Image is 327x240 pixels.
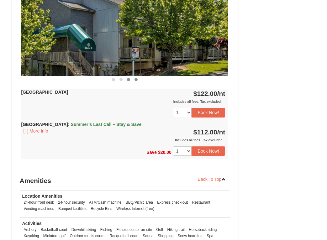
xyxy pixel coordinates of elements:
li: Racquetball court [108,233,140,239]
li: Fishing [99,227,114,233]
li: BBQ/Picnic area [124,199,155,206]
span: Summer’s Last Call – Stay & Save [71,122,142,127]
strong: [GEOGRAPHIC_DATA] [21,90,68,95]
h3: Amenities [20,175,230,187]
div: Includes all fees. Tax excluded. [21,98,225,105]
li: Snow boarding [176,233,204,239]
li: Shopping [156,233,175,239]
div: Includes all fees. Tax excluded. [21,137,225,143]
li: Spa [205,233,215,239]
li: Recycle Bins [89,206,114,212]
li: Fitness center on-site [115,227,154,233]
span: $112.00 [193,128,217,136]
li: Sauna [141,233,155,239]
li: Basketball court [39,227,69,233]
li: Express check-out [156,199,189,206]
li: Hiking trail [166,227,186,233]
button: [+] More Info [21,128,50,134]
span: $20.00 [158,150,171,155]
li: Outdoor tennis courts [68,233,107,239]
li: Restaurant [190,199,212,206]
strong: Activities [22,221,42,226]
span: : [68,122,70,127]
span: Save [146,150,157,155]
li: Kayaking [22,233,41,239]
li: 24-hour front desk [22,199,56,206]
strong: $122.00 [193,90,225,97]
li: ATM/Cash machine [87,199,123,206]
li: Golf [155,227,165,233]
li: Downhill skiing [70,227,98,233]
button: Book Now! [192,108,225,117]
li: Miniature golf [42,233,67,239]
li: Banquet facilities [57,206,88,212]
strong: [GEOGRAPHIC_DATA] [21,122,142,127]
li: Archery [22,227,38,233]
strong: Location Amenities [22,194,63,199]
a: Back To Top [194,175,230,184]
li: Vending machines [22,206,56,212]
li: Wireless Internet (free) [115,206,156,212]
span: /nt [217,128,225,136]
li: 24-hour security [56,199,86,206]
li: Horseback riding [187,227,218,233]
button: Book Now! [192,146,225,156]
span: /nt [217,90,225,97]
